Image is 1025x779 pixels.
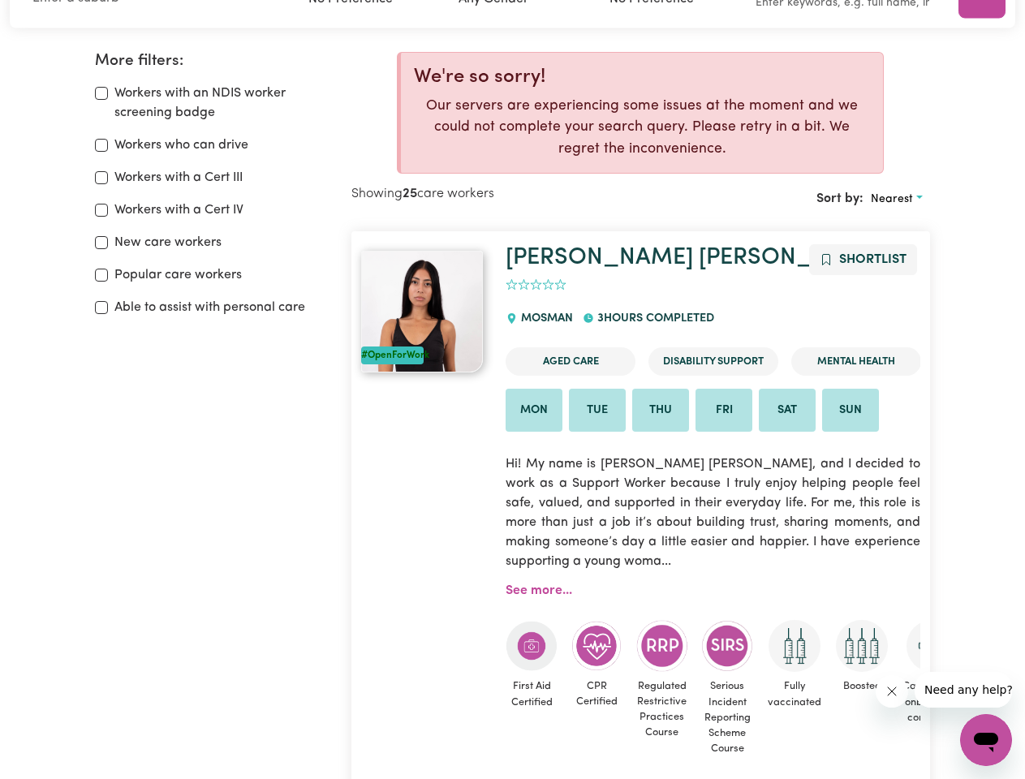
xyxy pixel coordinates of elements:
img: View Maria Alejandra's profile [361,251,483,372]
label: Popular care workers [114,265,242,285]
h2: More filters: [95,52,332,71]
div: add rating by typing an integer from 0 to 5 or pressing arrow keys [506,276,566,295]
label: Workers with a Cert III [114,168,243,187]
li: Available on Tue [569,389,626,433]
iframe: Button to launch messaging window [960,714,1012,766]
div: MOSMAN [506,297,582,341]
label: Workers who can drive [114,136,248,155]
span: Nearest [871,193,913,205]
img: Care and support worker has received 2 doses of COVID-19 vaccine [769,620,820,672]
span: Sort by: [816,192,863,205]
div: #OpenForWork [361,346,424,364]
li: Disability Support [648,347,778,376]
label: Workers with an NDIS worker screening badge [114,84,332,123]
span: First Aid Certified [506,672,558,716]
img: CS Academy: Serious Incident Reporting Scheme course completed [701,620,753,672]
a: [PERSON_NAME] [PERSON_NAME] [506,246,886,269]
a: Maria Alejandra#OpenForWork [361,251,486,372]
p: Our servers are experiencing some issues at the moment and we could not complete your search quer... [414,96,870,160]
iframe: Message from company [915,672,1012,708]
li: Available on Thu [632,389,689,433]
li: Available on Sat [759,389,816,433]
img: CS Academy: Regulated Restrictive Practices course completed [636,620,688,671]
img: Care and support worker has completed CPR Certification [571,620,622,672]
li: Aged Care [506,347,635,376]
span: Boosted [836,672,888,700]
img: Care and support worker has received booster dose of COVID-19 vaccination [836,620,888,672]
img: CS Academy: Careseekers Onboarding course completed [907,620,958,672]
h2: Showing care workers [351,187,640,202]
button: Sort search results [863,187,930,212]
li: Available on Fri [696,389,752,433]
b: 25 [403,187,417,200]
span: Shortlist [839,253,907,266]
p: Hi! My name is [PERSON_NAME] [PERSON_NAME], and I decided to work as a Support Worker because I t... [506,445,920,581]
span: Need any help? [10,11,98,24]
div: We're so sorry! [414,66,870,89]
label: New care workers [114,233,222,252]
li: Available on Sun [822,389,879,433]
li: Mental Health [791,347,921,376]
iframe: Close message [876,675,908,708]
li: Available on Mon [506,389,562,433]
span: Regulated Restrictive Practices Course [635,672,688,747]
label: Able to assist with personal care [114,298,305,317]
button: Add to shortlist [809,244,917,275]
label: Workers with a Cert IV [114,200,243,220]
a: See more... [506,584,572,597]
span: CPR Certified [571,672,622,716]
span: Serious Incident Reporting Scheme Course [701,672,753,763]
div: 3 hours completed [583,297,724,341]
img: Care and support worker has completed First Aid Certification [506,620,558,672]
span: Fully vaccinated [766,672,823,716]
